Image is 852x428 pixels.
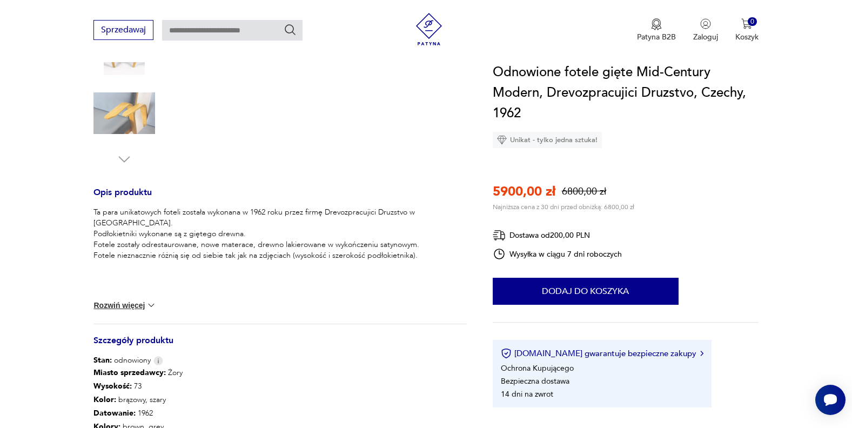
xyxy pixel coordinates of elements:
p: Żory [93,366,327,379]
li: 14 dni na zwrot [501,389,553,399]
span: odnowiony [93,355,151,366]
p: Patyna B2B [637,32,676,42]
li: Ochrona Kupującego [501,363,574,373]
button: 0Koszyk [735,18,759,42]
div: Unikat - tylko jedna sztuka! [493,132,602,148]
button: [DOMAIN_NAME] gwarantuje bezpieczne zakupy [501,348,703,359]
p: 5900,00 zł [493,183,555,200]
img: Ikona certyfikatu [501,348,512,359]
button: Rozwiń więcej [93,300,156,311]
button: Zaloguj [693,18,718,42]
button: Szukaj [284,23,297,36]
p: Koszyk [735,32,759,42]
img: chevron down [146,300,157,311]
div: 0 [748,17,757,26]
img: Patyna - sklep z meblami i dekoracjami vintage [413,13,445,45]
img: Ikona koszyka [741,18,752,29]
div: Dostawa od 200,00 PLN [493,229,622,242]
img: Info icon [153,356,163,365]
img: Ikona diamentu [497,135,507,145]
b: Stan: [93,355,112,365]
img: Ikona strzałki w prawo [700,351,703,356]
h3: Opis produktu [93,189,466,207]
img: Ikonka użytkownika [700,18,711,29]
li: Bezpieczna dostawa [501,376,569,386]
button: Dodaj do koszyka [493,278,679,305]
p: Zaloguj [693,32,718,42]
p: brązowy, szary [93,393,327,406]
b: Datowanie : [93,408,136,418]
a: Ikona medaluPatyna B2B [637,18,676,42]
b: Wysokość : [93,381,132,391]
h1: Odnowione fotele gięte Mid-Century Modern, Drevozpracujici Druzstvo, Czechy, 1962 [493,62,759,124]
p: 6800,00 zł [562,185,606,198]
h3: Szczegóły produktu [93,337,466,355]
b: Miasto sprzedawcy : [93,367,166,378]
b: Kolor: [93,394,116,405]
img: Ikona dostawy [493,229,506,242]
iframe: Smartsupp widget button [815,385,846,415]
div: Wysyłka w ciągu 7 dni roboczych [493,248,622,260]
img: Ikona medalu [651,18,662,30]
button: Sprzedawaj [93,20,153,40]
p: 73 [93,379,327,393]
a: Sprzedawaj [93,27,153,35]
img: Zdjęcie produktu Odnowione fotele gięte Mid-Century Modern, Drevozpracujici Druzstvo, Czechy, 1962 [93,83,155,144]
p: Ta para unikatowych foteli została wykonana w 1962 roku przez firmę Drevozpracujici Druzstvo w [G... [93,207,466,261]
p: 1962 [93,406,327,420]
button: Patyna B2B [637,18,676,42]
p: Najniższa cena z 30 dni przed obniżką: 6800,00 zł [493,203,634,211]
